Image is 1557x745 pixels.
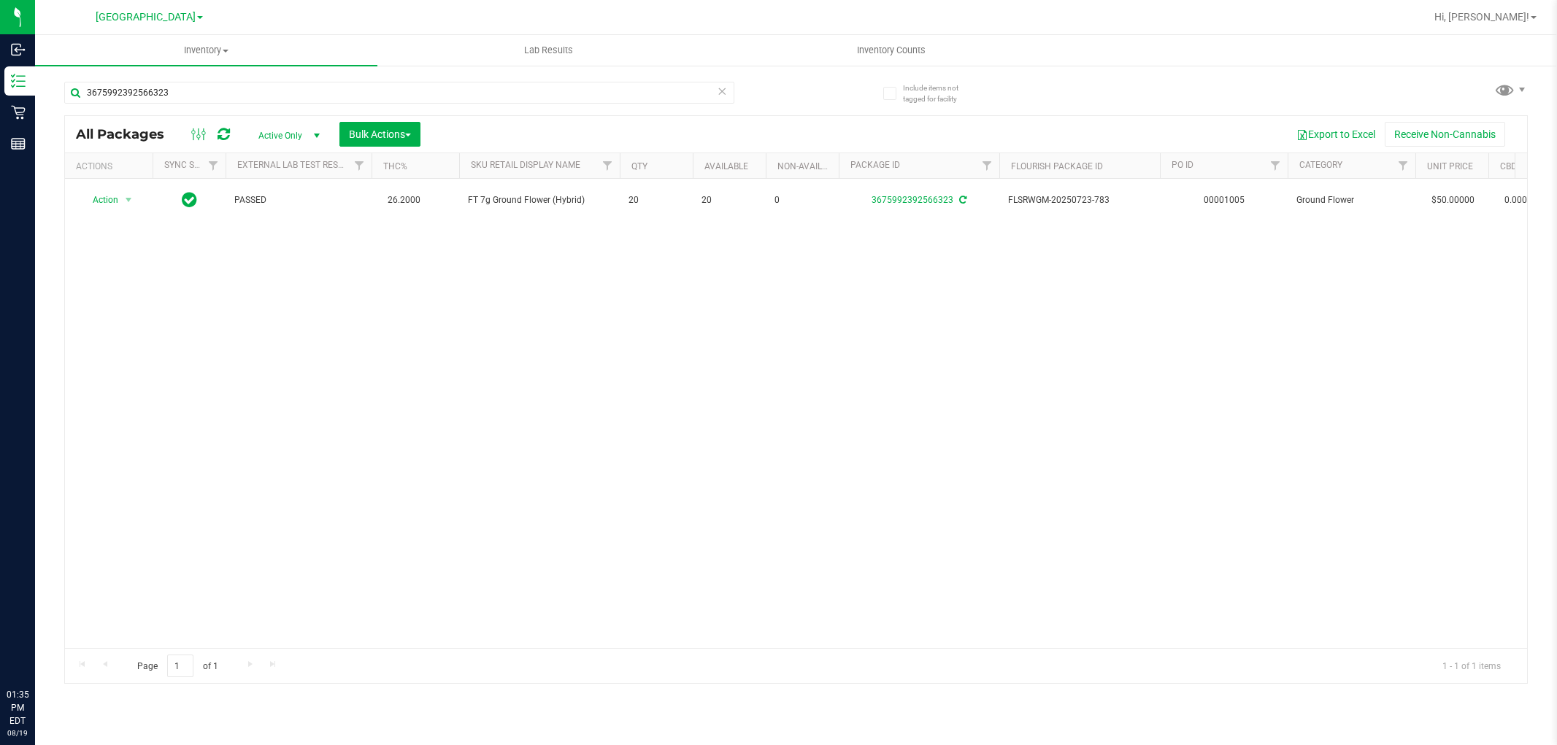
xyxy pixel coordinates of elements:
[339,122,420,147] button: Bulk Actions
[1008,193,1151,207] span: FLSRWGM-20250723-783
[701,193,757,207] span: 20
[11,74,26,88] inline-svg: Inventory
[504,44,593,57] span: Lab Results
[201,153,226,178] a: Filter
[76,161,147,171] div: Actions
[167,655,193,677] input: 1
[1287,122,1385,147] button: Export to Excel
[1299,160,1342,170] a: Category
[975,153,999,178] a: Filter
[349,128,411,140] span: Bulk Actions
[35,44,377,57] span: Inventory
[120,190,138,210] span: select
[11,42,26,57] inline-svg: Inbound
[383,161,407,171] a: THC%
[468,193,611,207] span: FT 7g Ground Flower (Hybrid)
[777,161,842,171] a: Non-Available
[1434,11,1529,23] span: Hi, [PERSON_NAME]!
[1385,122,1505,147] button: Receive Non-Cannabis
[471,160,580,170] a: Sku Retail Display Name
[11,136,26,151] inline-svg: Reports
[1497,190,1539,211] span: 0.0000
[347,153,372,178] a: Filter
[1500,161,1523,171] a: CBD%
[628,193,684,207] span: 20
[182,190,197,210] span: In Sync
[957,195,966,205] span: Sync from Compliance System
[1427,161,1473,171] a: Unit Price
[1431,655,1512,676] span: 1 - 1 of 1 items
[1264,153,1288,178] a: Filter
[96,11,196,23] span: [GEOGRAPHIC_DATA]
[377,35,720,66] a: Lab Results
[850,160,900,170] a: Package ID
[7,727,28,738] p: 08/19
[872,195,953,205] a: 3675992392566323
[631,161,647,171] a: Qty
[1172,160,1193,170] a: PO ID
[903,82,976,104] span: Include items not tagged for facility
[596,153,620,178] a: Filter
[718,82,728,101] span: Clear
[1204,195,1245,205] a: 00001005
[234,193,363,207] span: PASSED
[35,35,377,66] a: Inventory
[11,105,26,120] inline-svg: Retail
[64,82,734,104] input: Search Package ID, Item Name, SKU, Lot or Part Number...
[1011,161,1103,171] a: Flourish Package ID
[125,655,230,677] span: Page of 1
[1296,193,1407,207] span: Ground Flower
[837,44,945,57] span: Inventory Counts
[15,628,58,672] iframe: Resource center
[7,688,28,727] p: 01:35 PM EDT
[1391,153,1415,178] a: Filter
[237,160,352,170] a: External Lab Test Result
[380,190,428,211] span: 26.2000
[76,126,179,142] span: All Packages
[720,35,1062,66] a: Inventory Counts
[80,190,119,210] span: Action
[774,193,830,207] span: 0
[1424,190,1482,211] span: $50.00000
[704,161,748,171] a: Available
[164,160,220,170] a: Sync Status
